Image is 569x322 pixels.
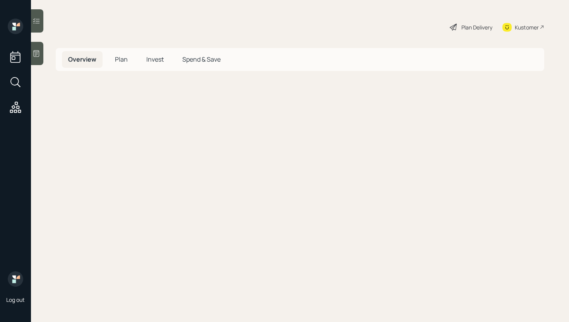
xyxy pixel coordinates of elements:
[8,271,23,287] img: retirable_logo.png
[146,55,164,64] span: Invest
[461,23,492,31] div: Plan Delivery
[115,55,128,64] span: Plan
[182,55,221,64] span: Spend & Save
[6,296,25,303] div: Log out
[68,55,96,64] span: Overview
[515,23,539,31] div: Kustomer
